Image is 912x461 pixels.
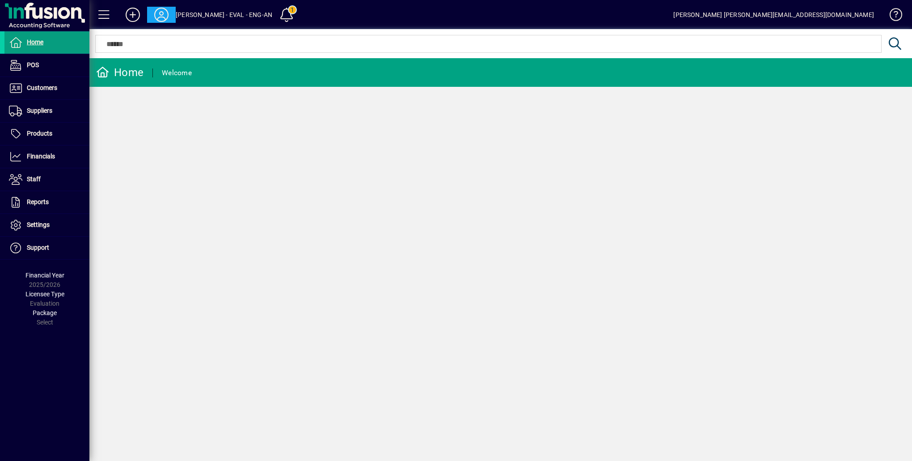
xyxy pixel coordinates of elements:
span: POS [27,61,39,68]
a: Suppliers [4,100,89,122]
span: Financials [27,153,55,160]
a: POS [4,54,89,77]
span: Staff [27,175,41,183]
div: v 4.0.25 [25,14,44,21]
a: Settings [4,214,89,236]
a: Support [4,237,89,259]
img: logo_orange.svg [14,14,21,21]
span: Package [33,309,57,316]
span: Licensee Type [25,290,64,298]
div: Home [96,65,144,80]
img: website_grey.svg [14,23,21,30]
div: Keywords by Traffic [99,53,151,59]
a: Financials [4,145,89,168]
div: Domain Overview [34,53,80,59]
div: Domain: [DOMAIN_NAME] [23,23,98,30]
div: [PERSON_NAME] [PERSON_NAME][EMAIL_ADDRESS][DOMAIN_NAME] [673,8,874,22]
span: Reports [27,198,49,205]
a: Products [4,123,89,145]
a: Staff [4,168,89,191]
a: Knowledge Base [883,2,901,31]
a: Customers [4,77,89,99]
span: Products [27,130,52,137]
img: tab_domain_overview_orange.svg [24,52,31,59]
span: Customers [27,84,57,91]
button: Add [118,7,147,23]
span: Settings [27,221,50,228]
div: [PERSON_NAME] - EVAL - ENG-AN [176,8,272,22]
button: Profile [147,7,176,23]
img: tab_keywords_by_traffic_grey.svg [89,52,96,59]
span: Support [27,244,49,251]
span: Financial Year [25,272,64,279]
span: Home [27,38,43,46]
span: Suppliers [27,107,52,114]
a: Reports [4,191,89,213]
